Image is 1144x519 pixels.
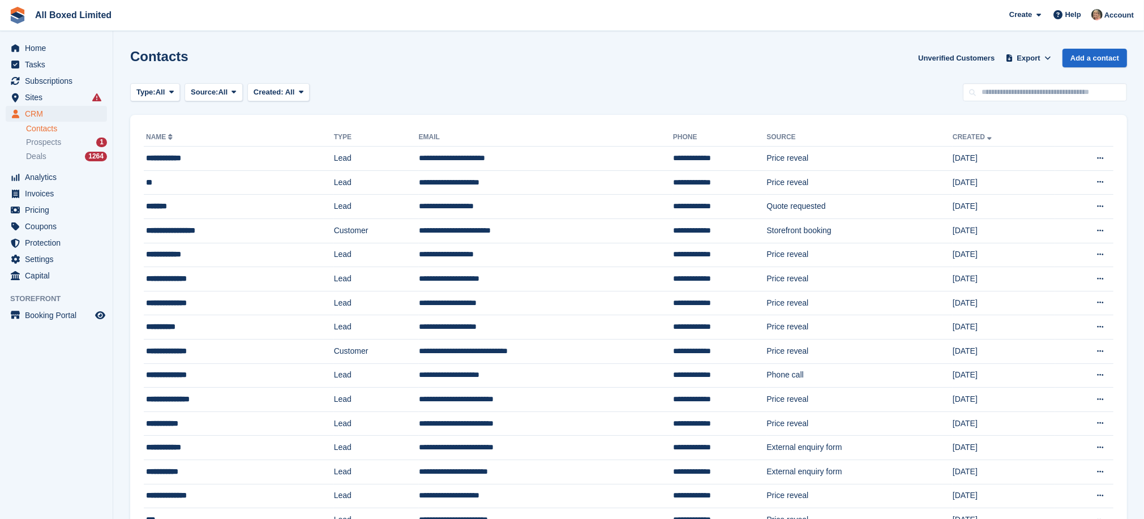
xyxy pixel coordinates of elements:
a: Contacts [26,123,107,134]
span: All [156,87,165,98]
a: Unverified Customers [914,49,999,67]
button: Created: All [247,83,310,102]
td: [DATE] [953,195,1055,219]
span: Export [1017,53,1040,64]
td: Lead [334,170,419,195]
a: menu [6,307,107,323]
td: [DATE] [953,267,1055,291]
td: Price reveal [766,291,953,315]
td: Price reveal [766,267,953,291]
td: Lead [334,315,419,340]
span: Subscriptions [25,73,93,89]
span: Pricing [25,202,93,218]
span: Home [25,40,93,56]
td: Price reveal [766,315,953,340]
span: Create [1009,9,1032,20]
td: Lead [334,291,419,315]
th: Email [419,128,673,147]
h1: Contacts [130,49,188,64]
td: Lead [334,195,419,219]
a: Created [953,133,994,141]
span: Help [1065,9,1081,20]
td: Price reveal [766,170,953,195]
td: [DATE] [953,339,1055,363]
td: Price reveal [766,339,953,363]
a: Preview store [93,308,107,322]
a: menu [6,251,107,267]
td: [DATE] [953,291,1055,315]
td: [DATE] [953,363,1055,388]
a: menu [6,73,107,89]
button: Export [1004,49,1053,67]
td: Price reveal [766,243,953,267]
td: [DATE] [953,436,1055,460]
img: Sandie Mills [1091,9,1103,20]
td: [DATE] [953,170,1055,195]
a: Deals 1264 [26,151,107,162]
td: Lead [334,411,419,436]
th: Phone [673,128,766,147]
td: [DATE] [953,315,1055,340]
td: Price reveal [766,411,953,436]
a: menu [6,40,107,56]
a: menu [6,89,107,105]
a: Prospects 1 [26,136,107,148]
td: Lead [334,436,419,460]
td: Customer [334,218,419,243]
span: Protection [25,235,93,251]
span: Settings [25,251,93,267]
th: Type [334,128,419,147]
td: [DATE] [953,460,1055,484]
a: Name [146,133,175,141]
td: [DATE] [953,147,1055,171]
span: Sites [25,89,93,105]
span: All [285,88,295,96]
th: Source [766,128,953,147]
td: Customer [334,339,419,363]
td: External enquiry form [766,436,953,460]
span: Deals [26,151,46,162]
a: menu [6,235,107,251]
span: Tasks [25,57,93,72]
td: Quote requested [766,195,953,219]
td: External enquiry form [766,460,953,484]
td: Storefront booking [766,218,953,243]
a: menu [6,57,107,72]
div: 1 [96,138,107,147]
td: [DATE] [953,388,1055,412]
td: Lead [334,363,419,388]
a: menu [6,186,107,201]
td: Lead [334,484,419,508]
button: Source: All [185,83,243,102]
td: [DATE] [953,484,1055,508]
td: Price reveal [766,484,953,508]
a: menu [6,268,107,284]
a: All Boxed Limited [31,6,116,24]
a: menu [6,202,107,218]
a: menu [6,218,107,234]
span: Invoices [25,186,93,201]
td: [DATE] [953,218,1055,243]
div: 1264 [85,152,107,161]
td: [DATE] [953,411,1055,436]
span: All [218,87,228,98]
span: Booking Portal [25,307,93,323]
span: Analytics [25,169,93,185]
span: Account [1104,10,1134,21]
td: Price reveal [766,147,953,171]
span: Storefront [10,293,113,304]
td: Phone call [766,363,953,388]
td: [DATE] [953,243,1055,267]
td: Lead [334,267,419,291]
td: Lead [334,388,419,412]
td: Lead [334,243,419,267]
span: Prospects [26,137,61,148]
span: Capital [25,268,93,284]
td: Price reveal [766,388,953,412]
a: menu [6,169,107,185]
span: Source: [191,87,218,98]
td: Lead [334,460,419,484]
img: stora-icon-8386f47178a22dfd0bd8f6a31ec36ba5ce8667c1dd55bd0f319d3a0aa187defe.svg [9,7,26,24]
i: Smart entry sync failures have occurred [92,93,101,102]
span: Type: [136,87,156,98]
